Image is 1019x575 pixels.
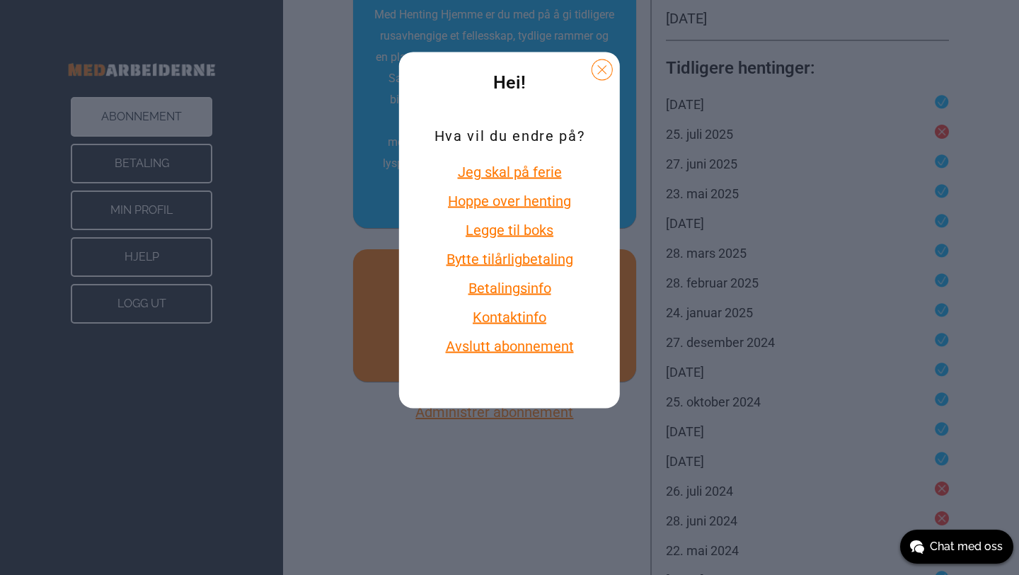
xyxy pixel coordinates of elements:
[434,278,585,297] button: Betalingsinfo
[434,336,585,355] button: Avslutt abonnement
[434,191,585,210] button: Hoppe over henting
[900,530,1013,564] button: Chat med oss
[434,127,585,144] p: Hva vil du endre på?
[434,220,585,239] button: Legge til boks
[434,162,585,181] button: Jeg skal på ferie
[434,249,585,268] button: Bytte tilårligbetaling
[434,307,585,326] button: Kontaktinfo
[930,538,1003,555] span: Chat med oss
[493,73,526,91] span: Hei!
